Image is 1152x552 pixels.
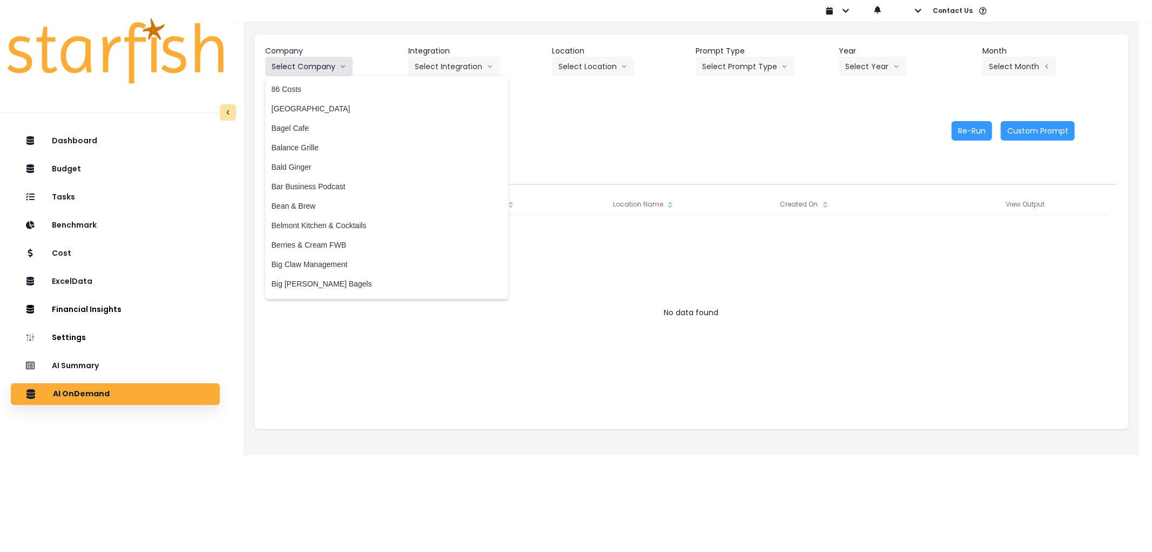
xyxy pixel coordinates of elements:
header: Location [552,45,687,57]
button: ExcelData [11,271,220,292]
p: Cost [52,249,71,258]
header: Month [982,45,1117,57]
span: Balance Grille [272,142,502,153]
svg: arrow down line [340,61,346,72]
ul: Select Companyarrow down line [265,76,508,299]
span: Bald Ginger [272,162,502,172]
button: Settings [11,327,220,349]
span: Big [PERSON_NAME] Bagels [272,278,502,289]
div: Created On [775,194,941,215]
p: ExcelData [52,277,92,286]
button: Budget [11,158,220,180]
svg: sort [666,201,675,209]
header: Prompt Type [696,45,831,57]
span: Bar Business Podcast [272,181,502,192]
button: Select Integrationarrow down line [408,57,500,76]
div: View Output [942,194,1109,215]
p: Budget [52,164,81,174]
button: Select Prompt Typearrow down line [696,57,794,76]
button: Tasks [11,187,220,208]
svg: arrow down line [621,61,628,72]
button: Select Montharrow left line [982,57,1056,76]
span: 86 Costs [272,84,502,95]
button: Re-Run [952,121,992,141]
div: Location Name [608,194,774,215]
svg: arrow down line [893,61,900,72]
span: Belmont Kitchen & Cocktails [272,220,502,231]
button: Cost [11,243,220,264]
header: Year [839,45,974,57]
span: [GEOGRAPHIC_DATA] [272,103,502,114]
p: Dashboard [52,136,97,145]
p: Tasks [52,192,75,202]
div: No data found [274,302,1109,323]
div: Integration Name [441,194,607,215]
svg: sort [507,201,515,209]
button: Dashboard [11,130,220,152]
p: AI OnDemand [53,389,110,399]
header: Company [265,45,400,57]
svg: arrow down line [487,61,493,72]
button: Select Companyarrow down line [265,57,353,76]
p: AI Summary [52,361,99,370]
button: AI OnDemand [11,383,220,405]
button: Select Locationarrow down line [552,57,634,76]
span: Bean & Brew [272,201,502,211]
span: Berries & Cream FWB [272,240,502,250]
svg: sort [821,201,830,209]
button: Financial Insights [11,299,220,321]
p: Benchmark [52,221,97,230]
button: Custom Prompt [1001,121,1075,141]
svg: arrow left line [1043,61,1050,72]
svg: arrow down line [782,61,788,72]
button: Benchmark [11,215,220,236]
button: AI Summary [11,355,220,377]
button: Select Yeararrow down line [839,57,906,76]
header: Integration [408,45,543,57]
span: Big Claw Management [272,259,502,270]
span: Bagel Cafe [272,123,502,134]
